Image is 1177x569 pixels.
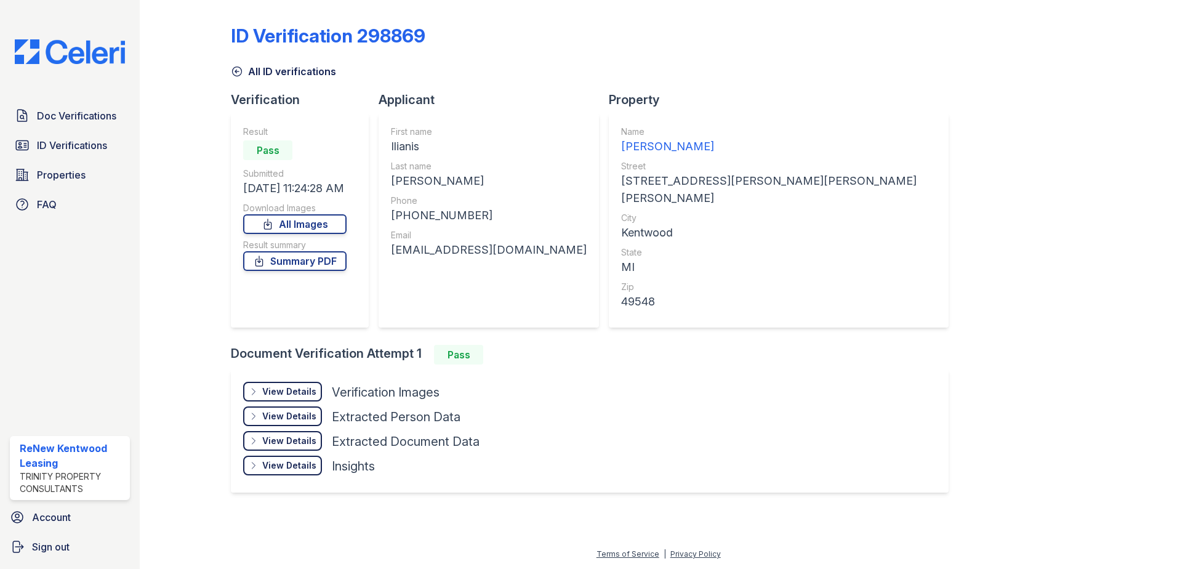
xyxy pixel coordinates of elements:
[621,293,936,310] div: 49548
[332,433,480,450] div: Extracted Document Data
[20,441,125,470] div: ReNew Kentwood Leasing
[391,207,587,224] div: [PHONE_NUMBER]
[391,126,587,138] div: First name
[243,214,347,234] a: All Images
[621,212,936,224] div: City
[231,25,425,47] div: ID Verification 298869
[621,160,936,172] div: Street
[231,345,958,365] div: Document Verification Attempt 1
[332,384,440,401] div: Verification Images
[391,241,587,259] div: [EMAIL_ADDRESS][DOMAIN_NAME]
[621,246,936,259] div: State
[32,539,70,554] span: Sign out
[391,138,587,155] div: Ilianis
[621,224,936,241] div: Kentwood
[37,197,57,212] span: FAQ
[391,160,587,172] div: Last name
[5,535,135,559] a: Sign out
[10,133,130,158] a: ID Verifications
[1125,520,1165,557] iframe: chat widget
[621,126,936,138] div: Name
[664,549,666,559] div: |
[5,505,135,530] a: Account
[5,39,135,64] img: CE_Logo_Blue-a8612792a0a2168367f1c8372b55b34899dd931a85d93a1a3d3e32e68fde9ad4.png
[37,167,86,182] span: Properties
[10,192,130,217] a: FAQ
[243,239,347,251] div: Result summary
[262,385,316,398] div: View Details
[243,180,347,197] div: [DATE] 11:24:28 AM
[243,140,292,160] div: Pass
[670,549,721,559] a: Privacy Policy
[621,126,936,155] a: Name [PERSON_NAME]
[231,64,336,79] a: All ID verifications
[231,91,379,108] div: Verification
[37,108,116,123] span: Doc Verifications
[332,458,375,475] div: Insights
[243,251,347,271] a: Summary PDF
[434,345,483,365] div: Pass
[621,138,936,155] div: [PERSON_NAME]
[243,126,347,138] div: Result
[391,195,587,207] div: Phone
[379,91,609,108] div: Applicant
[243,167,347,180] div: Submitted
[243,202,347,214] div: Download Images
[10,103,130,128] a: Doc Verifications
[262,435,316,447] div: View Details
[621,259,936,276] div: MI
[621,281,936,293] div: Zip
[32,510,71,525] span: Account
[37,138,107,153] span: ID Verifications
[621,172,936,207] div: [STREET_ADDRESS][PERSON_NAME][PERSON_NAME][PERSON_NAME]
[391,172,587,190] div: [PERSON_NAME]
[262,410,316,422] div: View Details
[391,229,587,241] div: Email
[332,408,460,426] div: Extracted Person Data
[10,163,130,187] a: Properties
[20,470,125,495] div: Trinity Property Consultants
[609,91,958,108] div: Property
[262,459,316,472] div: View Details
[597,549,659,559] a: Terms of Service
